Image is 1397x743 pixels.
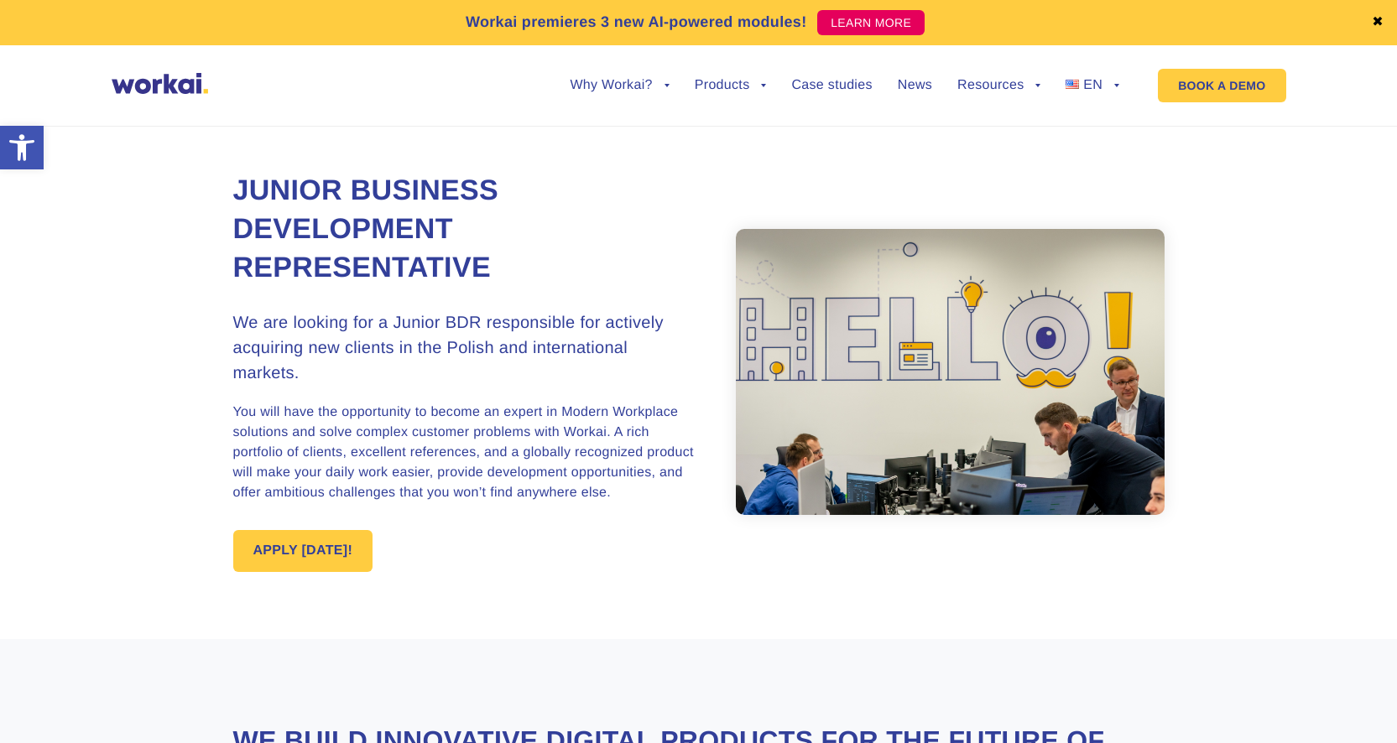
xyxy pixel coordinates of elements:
[1083,78,1102,92] span: EN
[1158,69,1285,102] a: BOOK A DEMO
[695,79,767,92] a: Products
[957,79,1040,92] a: Resources
[233,310,699,386] h3: We are looking for a Junior BDR responsible for actively acquiring new clients in the Polish and ...
[233,530,373,572] a: APPLY [DATE]!
[817,10,925,35] a: LEARN MORE
[466,11,807,34] p: Workai premieres 3 new AI-powered modules!
[1372,16,1384,29] a: ✖
[570,79,669,92] a: Why Workai?
[791,79,872,92] a: Case studies
[233,174,499,283] strong: Junior Business Development Representative
[898,79,932,92] a: News
[233,405,694,500] span: You will have the opportunity to become an expert in Modern Workplace solutions and solve complex...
